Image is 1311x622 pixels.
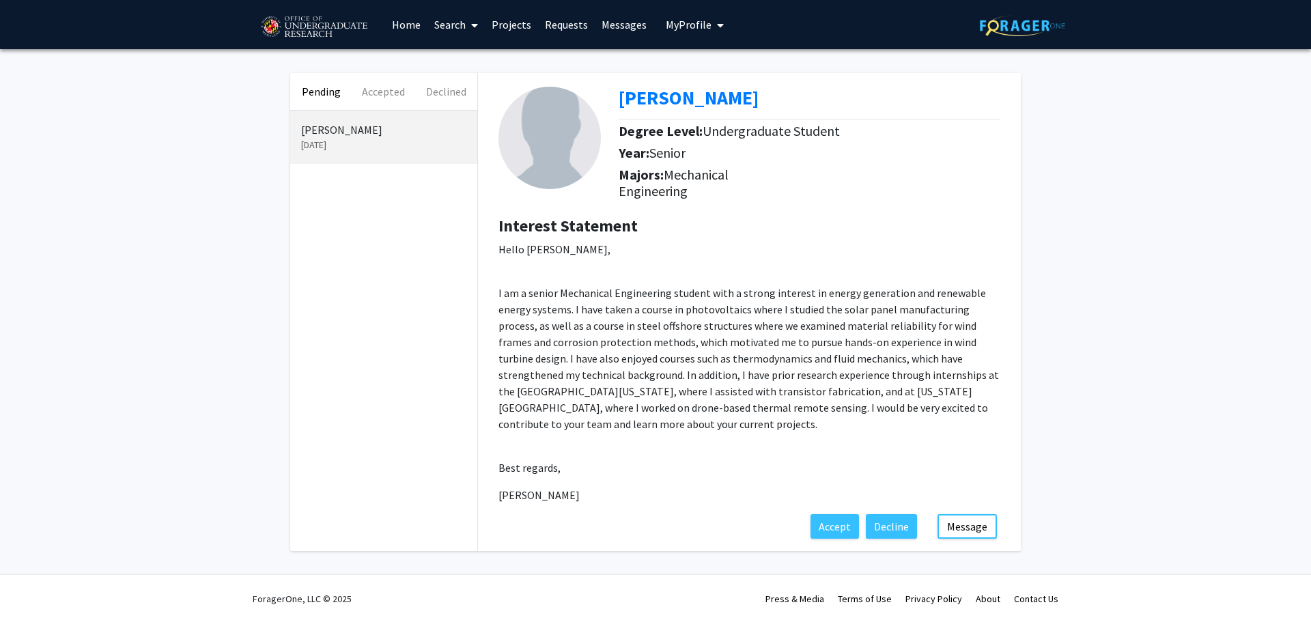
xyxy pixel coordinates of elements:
[498,460,1000,476] p: Best regards,
[938,514,997,539] button: Message
[649,144,686,161] span: Senior
[980,15,1065,36] img: ForagerOne Logo
[498,241,1000,257] p: Hello [PERSON_NAME],
[905,593,962,605] a: Privacy Policy
[256,10,371,44] img: University of Maryland Logo
[619,166,664,183] b: Majors:
[866,514,917,539] button: Decline
[619,166,729,199] span: Mechanical Engineering
[498,215,638,236] b: Interest Statement
[385,1,427,48] a: Home
[290,73,352,110] button: Pending
[765,593,824,605] a: Press & Media
[301,138,466,152] p: [DATE]
[301,122,466,138] p: [PERSON_NAME]
[498,87,601,189] img: Profile Picture
[352,73,414,110] button: Accepted
[703,122,840,139] span: Undergraduate Student
[538,1,595,48] a: Requests
[619,85,759,110] a: Opens in a new tab
[810,514,859,539] button: Accept
[838,593,892,605] a: Terms of Use
[619,122,703,139] b: Degree Level:
[485,1,538,48] a: Projects
[415,73,477,110] button: Declined
[1014,593,1058,605] a: Contact Us
[619,85,759,110] b: [PERSON_NAME]
[619,144,649,161] b: Year:
[595,1,653,48] a: Messages
[498,285,1000,432] p: I am a senior Mechanical Engineering student with a strong interest in energy generation and rene...
[976,593,1000,605] a: About
[427,1,485,48] a: Search
[498,487,1000,503] p: [PERSON_NAME]
[666,18,711,31] span: My Profile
